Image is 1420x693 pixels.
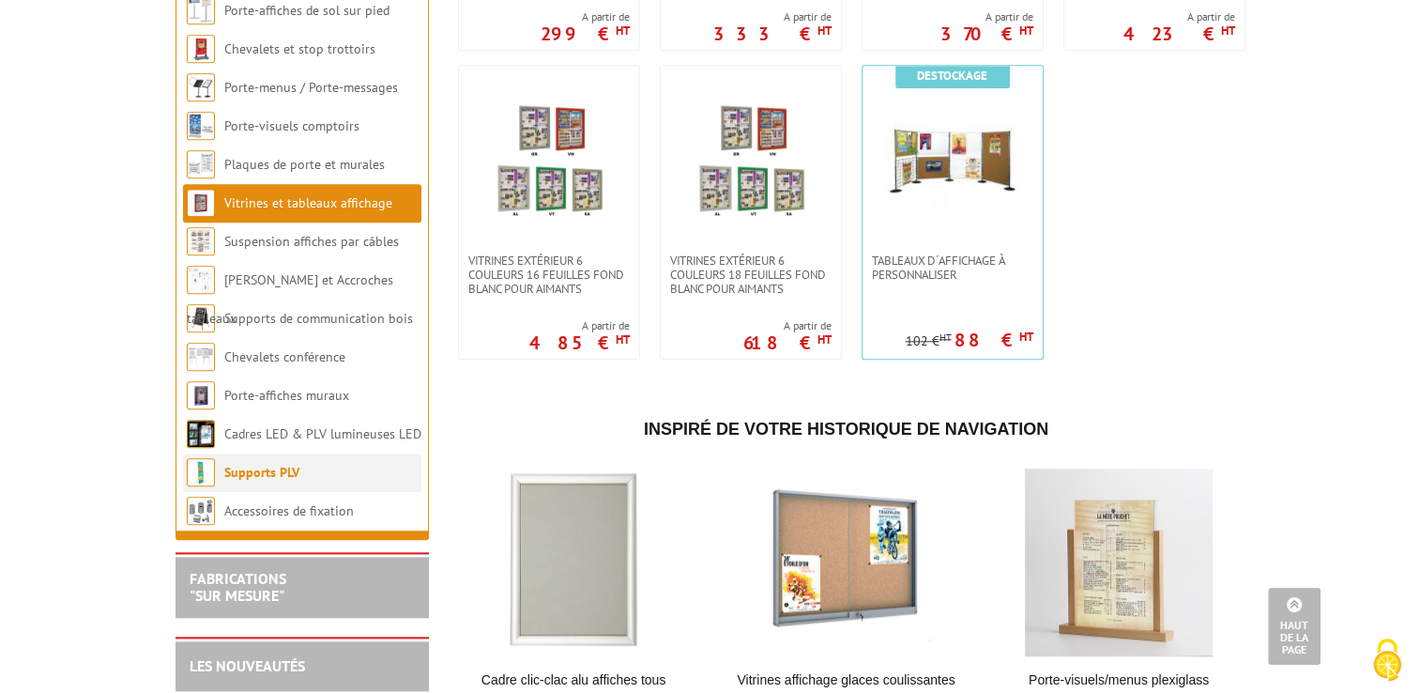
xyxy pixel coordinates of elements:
[187,343,215,371] img: Chevalets conférence
[713,28,832,39] p: 333 €
[187,35,215,63] img: Chevalets et stop trottoirs
[224,2,389,19] a: Porte-affiches de sol sur pied
[190,569,286,605] a: FABRICATIONS"Sur Mesure"
[468,254,630,296] span: Vitrines extérieur 6 couleurs 16 feuilles fond blanc pour aimants
[887,94,1018,225] img: Tableaux d´affichage à personnaliser
[187,150,215,178] img: Plaques de porte et murales
[187,227,215,255] img: Suspension affiches par câbles
[483,94,615,225] img: Vitrines extérieur 6 couleurs 16 feuilles fond blanc pour aimants
[1123,28,1235,39] p: 423 €
[187,458,215,486] img: Supports PLV
[817,23,832,38] sup: HT
[224,348,345,365] a: Chevalets conférence
[224,156,385,173] a: Plaques de porte et murales
[187,112,215,140] img: Porte-visuels comptoirs
[670,254,832,296] span: Vitrines extérieur 6 couleurs 18 feuilles fond blanc pour aimants
[743,318,832,333] span: A partir de
[187,271,393,327] a: [PERSON_NAME] et Accroches tableaux
[224,425,421,442] a: Cadres LED & PLV lumineuses LED
[187,189,215,217] img: Vitrines et tableaux affichage
[224,387,349,404] a: Porte-affiches muraux
[224,194,392,211] a: Vitrines et tableaux affichage
[939,331,952,344] sup: HT
[644,420,1048,439] span: Inspiré de votre historique de navigation
[661,254,841,296] a: Vitrines extérieur 6 couleurs 18 feuilles fond blanc pour aimants
[1221,23,1235,38] sup: HT
[1268,588,1321,665] a: Haut de la page
[940,28,1033,39] p: 370 €
[1123,9,1235,24] span: A partir de
[459,254,639,296] a: Vitrines extérieur 6 couleurs 16 feuilles fond blanc pour aimants
[224,310,413,327] a: Supports de communication bois
[1364,637,1411,684] img: Cookies (fenêtre modale)
[224,233,399,250] a: Suspension affiches par câbles
[187,420,215,448] img: Cadres LED & PLV lumineuses LED
[224,502,354,519] a: Accessoires de fixation
[187,381,215,409] img: Porte-affiches muraux
[190,656,305,675] a: LES NOUVEAUTÉS
[1354,629,1420,693] button: Cookies (fenêtre modale)
[616,23,630,38] sup: HT
[940,9,1033,24] span: A partir de
[817,331,832,347] sup: HT
[863,254,1043,282] a: Tableaux d´affichage à personnaliser
[187,266,215,294] img: Cimaises et Accroches tableaux
[616,331,630,347] sup: HT
[529,337,630,348] p: 485 €
[685,94,817,225] img: Vitrines extérieur 6 couleurs 18 feuilles fond blanc pour aimants
[224,464,299,481] a: Supports PLV
[541,28,630,39] p: 299 €
[224,117,359,134] a: Porte-visuels comptoirs
[187,73,215,101] img: Porte-menus / Porte-messages
[743,337,832,348] p: 618 €
[224,79,398,96] a: Porte-menus / Porte-messages
[872,254,1033,282] span: Tableaux d´affichage à personnaliser
[917,68,987,84] b: Destockage
[541,9,630,24] span: A partir de
[713,9,832,24] span: A partir de
[224,40,375,57] a: Chevalets et stop trottoirs
[1019,23,1033,38] sup: HT
[529,318,630,333] span: A partir de
[1019,329,1033,345] sup: HT
[954,334,1033,346] p: 88 €
[187,497,215,525] img: Accessoires de fixation
[906,334,952,348] p: 102 €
